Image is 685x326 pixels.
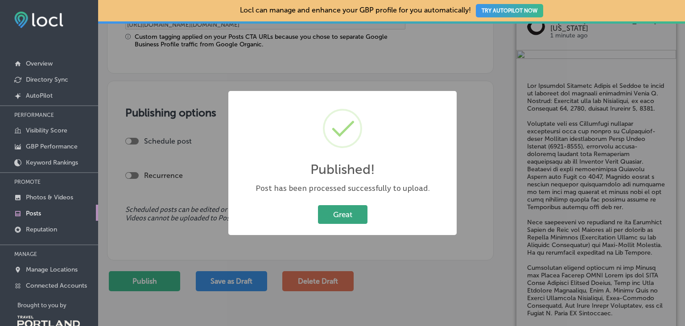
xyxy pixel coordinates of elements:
[26,210,41,217] p: Posts
[14,12,63,28] img: fda3e92497d09a02dc62c9cd864e3231.png
[26,143,78,150] p: GBP Performance
[26,282,87,289] p: Connected Accounts
[26,92,53,99] p: AutoPilot
[318,205,367,223] button: Great
[26,194,73,201] p: Photos & Videos
[26,226,57,233] p: Reputation
[26,76,68,83] p: Directory Sync
[26,266,78,273] p: Manage Locations
[26,159,78,166] p: Keyword Rankings
[310,161,375,177] h2: Published!
[237,183,448,194] div: Post has been processed successfully to upload.
[26,127,67,134] p: Visibility Score
[26,60,53,67] p: Overview
[476,4,543,17] button: TRY AUTOPILOT NOW
[17,302,98,309] p: Brought to you by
